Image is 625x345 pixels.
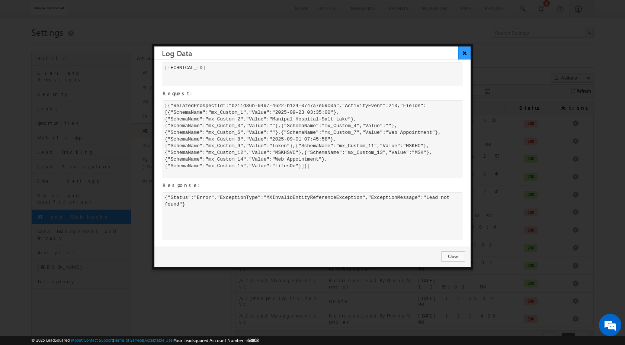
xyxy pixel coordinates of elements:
[101,229,135,239] em: Start Chat
[72,338,83,342] a: About
[163,182,461,188] h4: Response:
[163,62,462,86] div: [TECHNICAL_ID]
[10,69,136,223] textarea: Type your message and hit 'Enter'
[441,251,465,262] button: Close
[84,338,113,342] a: Contact Support
[122,4,140,22] div: Minimize live chat window
[13,39,31,49] img: d_60004797649_company_0_60004797649
[144,338,173,342] a: Acceptable Use
[31,337,259,344] span: © 2025 LeadSquared | | | | |
[163,192,462,240] div: { " S t a t u s " : " E r r o r " , " E x c e p t i o n T y p e " : " M X I n v a l i d E n t i t...
[39,39,125,49] div: Chat with us now
[458,46,471,59] button: ×
[174,338,259,343] span: Your Leadsquared Account Number is
[247,338,259,343] span: 63808
[162,46,471,59] h3: Log Data
[163,100,462,178] div: [ { " R e l a t e d P r o s p e c t I d " : " b 2 1 1 d 3 6 b - 9 4 9 7 - 4 6 2 2 - b 1 2 4 - 0 7...
[163,90,461,97] h4: Request:
[114,338,143,342] a: Terms of Service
